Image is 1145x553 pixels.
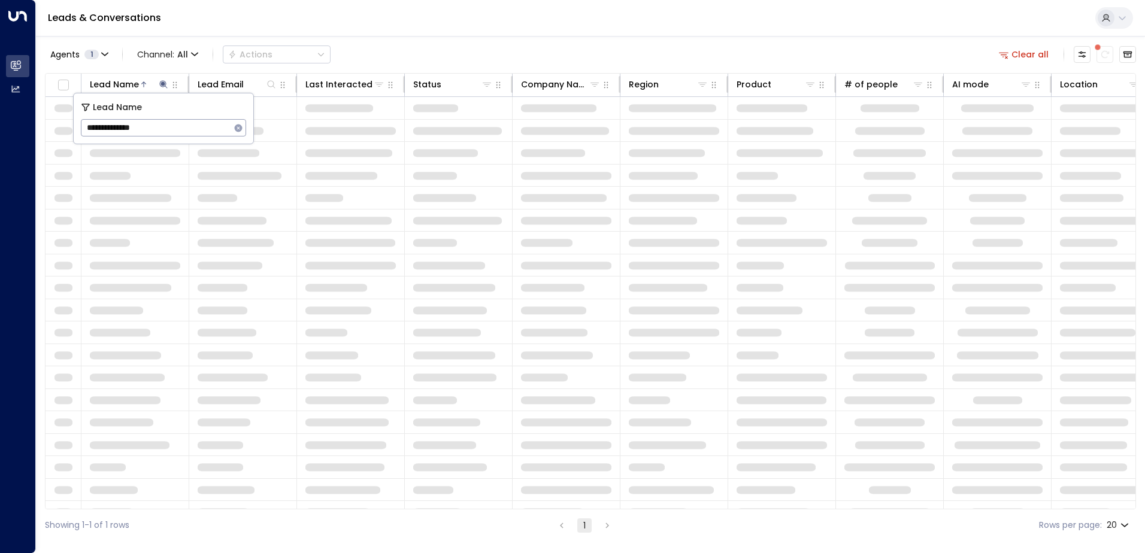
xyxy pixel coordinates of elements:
a: Leads & Conversations [48,11,161,25]
div: Actions [228,49,272,60]
div: Lead Email [198,77,277,92]
div: 20 [1107,516,1131,534]
span: All [177,50,188,59]
div: Status [413,77,493,92]
div: Lead Name [90,77,139,92]
button: Agents1 [45,46,113,63]
div: Location [1060,77,1098,92]
label: Rows per page: [1039,519,1102,531]
div: Button group with a nested menu [223,45,331,63]
span: Channel: [132,46,203,63]
div: Lead Email [198,77,244,92]
div: Status [413,77,441,92]
div: AI mode [952,77,1032,92]
div: Showing 1-1 of 1 rows [45,519,129,531]
button: page 1 [577,518,592,533]
div: Last Interacted [305,77,372,92]
div: Company Name [521,77,601,92]
div: Company Name [521,77,589,92]
button: Clear all [994,46,1054,63]
button: Channel:All [132,46,203,63]
div: Lead Name [90,77,169,92]
span: There are new threads available. Refresh the grid to view the latest updates. [1096,46,1113,63]
div: AI mode [952,77,989,92]
span: 1 [84,50,99,59]
button: Archived Leads [1119,46,1136,63]
button: Customize [1074,46,1091,63]
div: Region [629,77,708,92]
div: Product [737,77,816,92]
div: Last Interacted [305,77,385,92]
span: Agents [50,50,80,59]
span: Lead Name [93,101,142,114]
nav: pagination navigation [554,518,615,533]
div: # of people [844,77,924,92]
div: Product [737,77,771,92]
div: Region [629,77,659,92]
div: # of people [844,77,898,92]
div: Location [1060,77,1140,92]
button: Actions [223,45,331,63]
